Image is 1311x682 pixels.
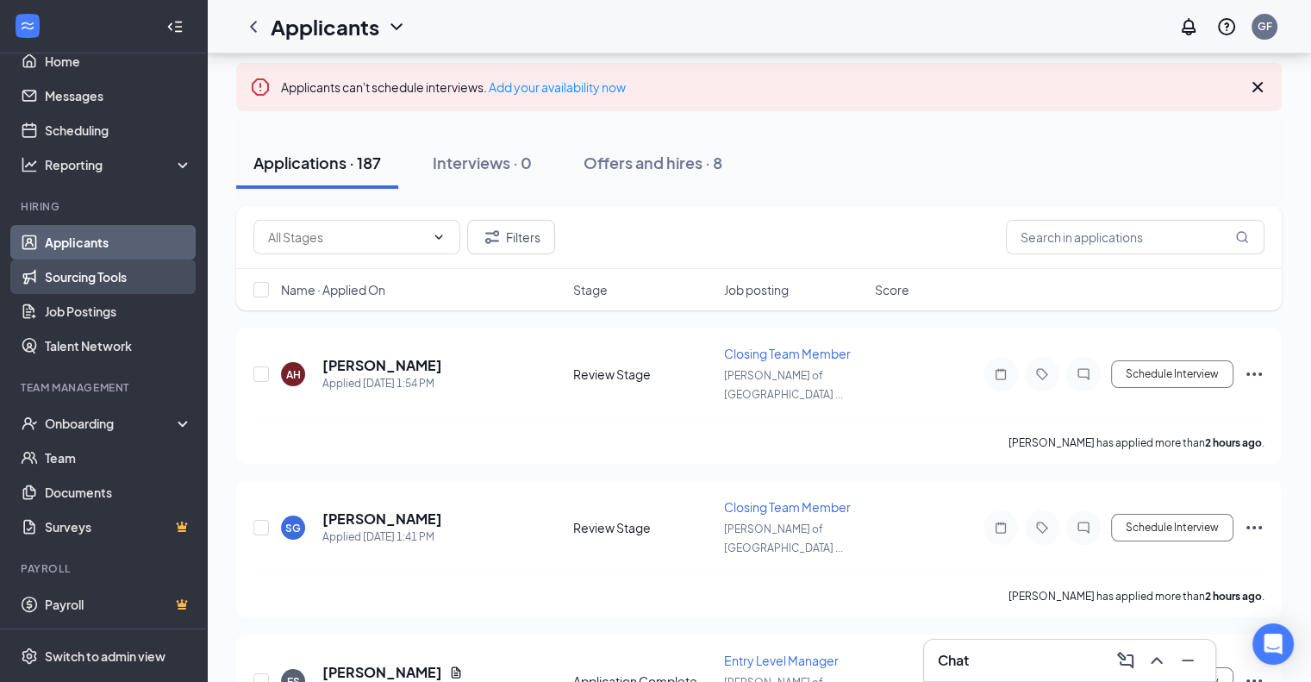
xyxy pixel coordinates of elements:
svg: Tag [1032,521,1052,535]
div: Open Intercom Messenger [1252,623,1294,665]
a: Scheduling [45,113,192,147]
span: [PERSON_NAME] of [GEOGRAPHIC_DATA] ... [724,369,843,401]
div: Team Management [21,380,189,395]
svg: Minimize [1177,650,1198,671]
a: Add your availability now [489,79,626,95]
svg: ChatInactive [1073,367,1094,381]
div: SG [285,521,301,535]
button: Minimize [1174,647,1202,674]
button: Schedule Interview [1111,514,1233,541]
svg: UserCheck [21,415,38,432]
b: 2 hours ago [1205,590,1262,603]
span: Closing Team Member [724,346,851,361]
span: Score [875,281,909,298]
span: Entry Level Manager [724,653,839,668]
svg: Collapse [166,18,184,35]
button: ComposeMessage [1112,647,1139,674]
div: Switch to admin view [45,648,165,665]
input: All Stages [268,228,425,247]
span: Applicants can't schedule interviews. [281,79,626,95]
a: Home [45,44,192,78]
span: Name · Applied On [281,281,385,298]
a: Messages [45,78,192,113]
svg: Ellipses [1244,364,1264,385]
b: 2 hours ago [1205,436,1262,449]
p: [PERSON_NAME] has applied more than . [1008,589,1264,604]
a: SurveysCrown [45,510,192,544]
button: ChevronUp [1143,647,1171,674]
span: Job posting [724,281,789,298]
svg: Ellipses [1244,517,1264,538]
a: Talent Network [45,328,192,363]
a: Job Postings [45,294,192,328]
button: Filter Filters [467,220,555,254]
svg: ChevronDown [432,230,446,244]
svg: ComposeMessage [1115,650,1136,671]
svg: Document [449,666,463,679]
div: Review Stage [573,366,714,383]
svg: Tag [1032,367,1052,381]
h1: Applicants [271,12,379,41]
a: PayrollCrown [45,587,192,622]
svg: ChevronDown [386,16,407,37]
div: AH [286,367,301,382]
svg: ChevronUp [1146,650,1167,671]
span: Closing Team Member [724,499,851,515]
svg: ChevronLeft [243,16,264,37]
svg: Note [990,521,1011,535]
a: Team [45,441,192,475]
p: [PERSON_NAME] has applied more than . [1008,435,1264,450]
svg: Notifications [1178,16,1199,37]
div: GF [1258,19,1272,34]
span: [PERSON_NAME] of [GEOGRAPHIC_DATA] ... [724,522,843,554]
svg: QuestionInfo [1216,16,1237,37]
h5: [PERSON_NAME] [322,356,442,375]
a: Documents [45,475,192,510]
div: Hiring [21,199,189,214]
svg: Filter [482,227,503,247]
div: Onboarding [45,415,178,432]
svg: Cross [1247,77,1268,97]
a: Applicants [45,225,192,260]
div: Applied [DATE] 1:54 PM [322,375,442,392]
input: Search in applications [1006,220,1264,254]
h5: [PERSON_NAME] [322,510,442,529]
div: Payroll [21,561,189,576]
svg: Analysis [21,156,38,173]
svg: ChatInactive [1073,521,1094,535]
a: Sourcing Tools [45,260,192,294]
div: Applications · 187 [253,152,381,173]
div: Applied [DATE] 1:41 PM [322,529,442,546]
div: Review Stage [573,519,714,536]
button: Schedule Interview [1111,360,1233,388]
svg: Error [250,77,271,97]
svg: Note [990,367,1011,381]
svg: MagnifyingGlass [1235,230,1249,244]
div: Reporting [45,156,193,173]
h3: Chat [938,651,969,670]
svg: Settings [21,648,38,665]
span: Stage [573,281,608,298]
svg: WorkstreamLogo [19,17,36,34]
h5: [PERSON_NAME] [322,663,442,682]
div: Offers and hires · 8 [584,152,722,173]
div: Interviews · 0 [433,152,532,173]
